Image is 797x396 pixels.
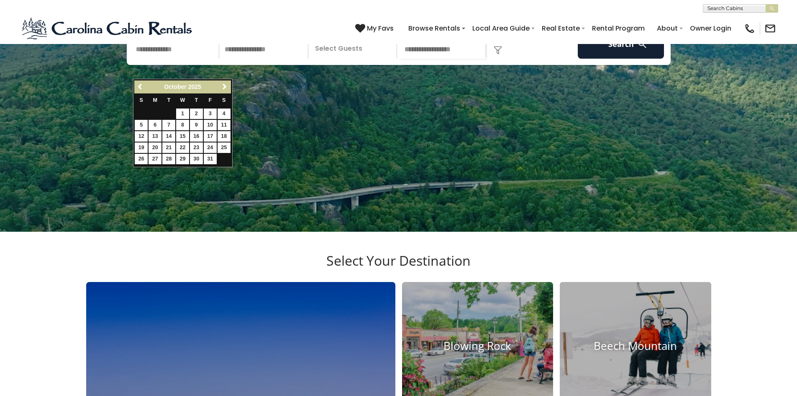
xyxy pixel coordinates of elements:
a: 16 [190,131,203,142]
span: My Favs [367,23,394,34]
a: Previous [135,82,146,92]
a: 8 [176,120,189,130]
span: Thursday [195,97,198,103]
a: 2 [190,109,203,119]
span: Next [221,83,228,90]
a: 17 [204,131,217,142]
a: 31 [204,154,217,164]
a: 26 [135,154,148,164]
a: 22 [176,142,189,153]
a: 1 [176,109,189,119]
span: Sunday [140,97,143,103]
a: 4 [218,109,231,119]
a: 12 [135,131,148,142]
p: Select Guests [311,29,397,59]
a: 9 [190,120,203,130]
a: 21 [162,142,175,153]
a: Real Estate [538,21,584,36]
span: 2025 [188,83,201,90]
a: 11 [218,120,231,130]
a: 6 [149,120,161,130]
span: Monday [153,97,157,103]
a: Local Area Guide [468,21,534,36]
a: 20 [149,142,161,153]
a: 23 [190,142,203,153]
img: phone-regular-black.png [744,23,756,34]
a: About [653,21,682,36]
a: Owner Login [686,21,735,36]
h4: Blowing Rock [402,339,554,352]
button: Search [578,29,664,59]
a: 18 [218,131,231,142]
a: 27 [149,154,161,164]
img: mail-regular-black.png [764,23,776,34]
span: Saturday [222,97,226,103]
a: 14 [162,131,175,142]
a: 13 [149,131,161,142]
a: 25 [218,142,231,153]
h3: Select Your Destination [85,253,712,282]
span: Friday [208,97,212,103]
a: My Favs [355,23,396,34]
span: October [164,83,187,90]
a: 24 [204,142,217,153]
img: Blue-2.png [21,16,195,41]
a: 28 [162,154,175,164]
a: 7 [162,120,175,130]
a: 3 [204,109,217,119]
h4: Beech Mountain [560,339,711,352]
a: Browse Rentals [404,21,464,36]
a: Rental Program [588,21,649,36]
span: Tuesday [167,97,171,103]
img: search-regular-white.png [637,39,648,49]
a: 5 [135,120,148,130]
span: Previous [137,83,144,90]
a: 19 [135,142,148,153]
a: 10 [204,120,217,130]
a: 30 [190,154,203,164]
a: Next [220,82,230,92]
span: Wednesday [180,97,185,103]
a: 29 [176,154,189,164]
a: 15 [176,131,189,142]
img: filter--v1.png [494,46,502,54]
